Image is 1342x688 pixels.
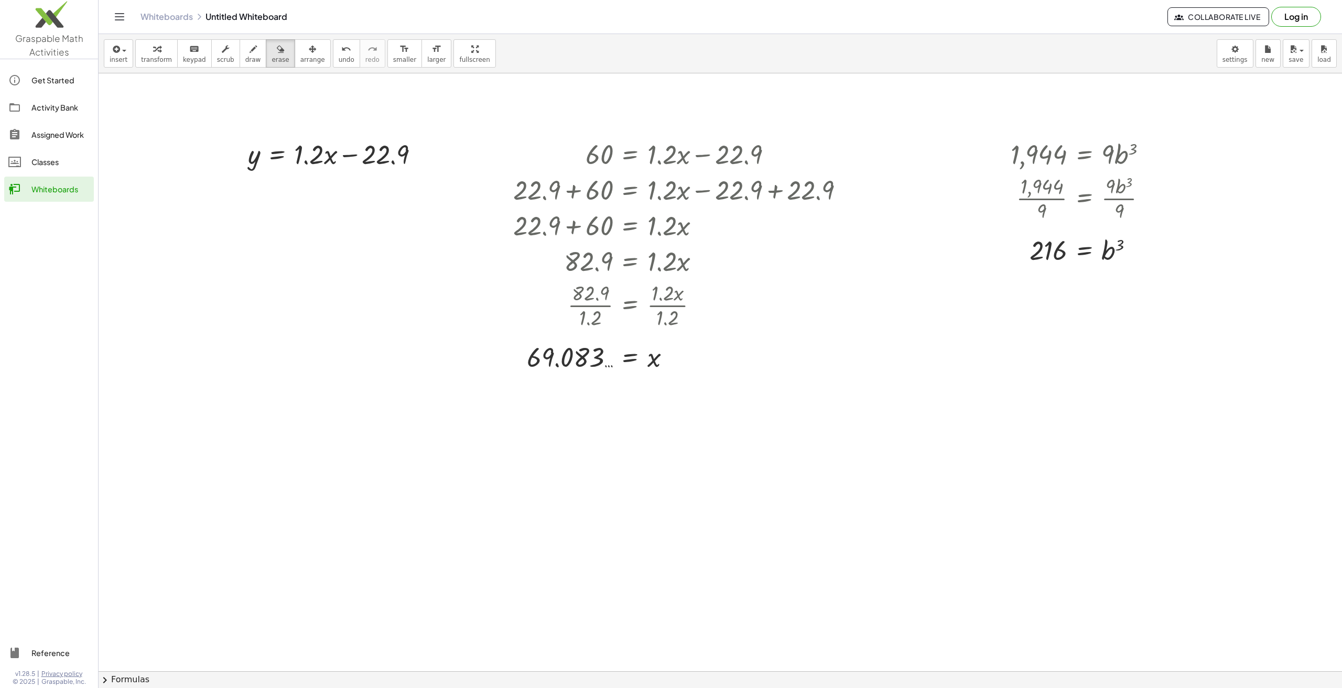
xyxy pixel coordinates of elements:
span: redo [365,56,380,63]
button: arrange [295,39,331,68]
span: fullscreen [459,56,490,63]
span: smaller [393,56,416,63]
span: Collaborate Live [1176,12,1260,21]
span: | [37,678,39,686]
button: format_sizelarger [421,39,451,68]
button: Collaborate Live [1167,7,1269,26]
span: Graspable Math Activities [15,32,83,58]
span: © 2025 [13,678,35,686]
div: Activity Bank [31,101,90,114]
button: erase [266,39,295,68]
span: scrub [217,56,234,63]
button: Toggle navigation [111,8,128,25]
button: new [1256,39,1281,68]
div: Whiteboards [31,183,90,195]
div: Reference [31,647,90,659]
button: scrub [211,39,240,68]
button: format_sizesmaller [387,39,422,68]
span: arrange [300,56,325,63]
button: Log in [1271,7,1321,27]
button: load [1312,39,1337,68]
i: undo [341,43,351,56]
i: format_size [431,43,441,56]
button: insert [104,39,133,68]
div: Classes [31,156,90,168]
span: undo [339,56,354,63]
div: Get Started [31,74,90,86]
a: Reference [4,640,94,665]
a: Whiteboards [140,12,193,22]
button: chevron_rightFormulas [99,671,1342,688]
button: keyboardkeypad [177,39,212,68]
a: Get Started [4,68,94,93]
i: format_size [399,43,409,56]
span: insert [110,56,127,63]
button: fullscreen [453,39,495,68]
button: save [1283,39,1309,68]
span: draw [245,56,261,63]
button: settings [1217,39,1253,68]
span: Graspable, Inc. [41,678,86,686]
span: new [1261,56,1274,63]
a: Privacy policy [41,670,86,678]
span: erase [272,56,289,63]
button: undoundo [333,39,360,68]
div: Assigned Work [31,128,90,141]
a: Classes [4,149,94,174]
button: draw [240,39,267,68]
span: settings [1222,56,1248,63]
i: redo [367,43,377,56]
button: transform [135,39,178,68]
button: redoredo [360,39,385,68]
span: v1.28.5 [15,670,35,678]
span: chevron_right [99,674,111,686]
span: | [37,670,39,678]
a: Whiteboards [4,177,94,202]
span: save [1289,56,1303,63]
span: keypad [183,56,206,63]
span: load [1317,56,1331,63]
i: keyboard [189,43,199,56]
a: Activity Bank [4,95,94,120]
span: transform [141,56,172,63]
span: larger [427,56,446,63]
a: Assigned Work [4,122,94,147]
